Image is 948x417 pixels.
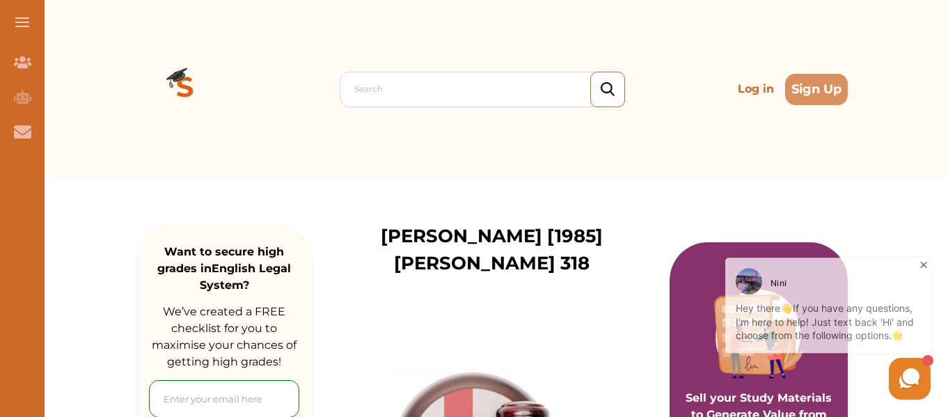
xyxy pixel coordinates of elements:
[732,75,780,103] p: Log in
[614,252,934,403] iframe: HelpCrunch
[157,245,291,292] strong: Want to secure high grades in English Legal System ?
[313,223,670,277] p: [PERSON_NAME] [1985] [PERSON_NAME] 318
[785,74,848,105] button: Sign Up
[152,305,297,368] span: We’ve created a FREE checklist for you to maximise your chances of getting high grades!
[135,39,235,139] img: Logo
[601,82,615,97] img: search_icon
